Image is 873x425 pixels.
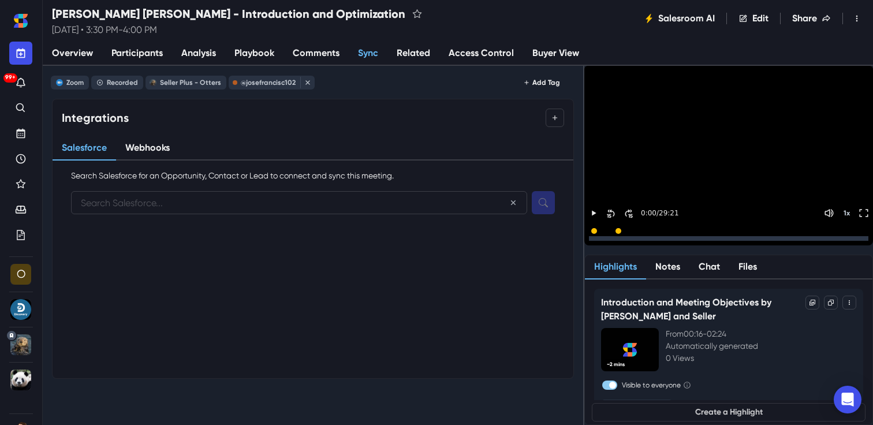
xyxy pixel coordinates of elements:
button: Webhooks [116,136,179,161]
a: Your Plans [9,224,32,247]
div: Zoom [66,79,84,87]
span: ~2 mins [602,359,629,370]
p: 1 x [844,209,850,217]
button: Chat [689,255,729,279]
a: Search [9,97,32,120]
button: Share [783,7,840,30]
button: Create a Highlight [592,403,865,422]
div: Recorded [107,79,138,87]
span: Analysis [181,46,216,60]
a: Comments [283,42,349,66]
button: New meeting [9,42,32,65]
a: Related [387,42,439,66]
img: Highlight Thumbnail [601,328,659,371]
a: Upcoming [9,122,32,146]
p: 0:00 / 29:21 [639,208,679,218]
span: Overview [52,46,93,60]
button: Toggle Menu [842,296,856,310]
span: Participants [111,46,163,60]
button: Toggle Menu [845,7,868,30]
button: Play [587,206,600,220]
span: Playbook [234,46,274,60]
button: Add Tag [520,76,565,90]
p: From 00:16 - 02:24 [666,328,856,340]
button: Change speed [840,206,853,220]
button: Files [729,255,766,279]
a: Favorites [9,173,32,196]
button: Notes [646,255,689,279]
a: Access Control [439,42,523,66]
button: Play Highlights [671,150,786,173]
button: Clear [499,191,527,214]
img: Seller Plus - Otters [150,79,156,86]
input: Search Salesforce... [71,191,527,214]
p: 0 Views [666,352,856,364]
button: Salesroom AI [635,7,724,30]
button: Add integration [546,109,564,127]
div: Seller Plus - Otters [160,79,221,87]
button: Play [671,120,786,143]
button: Options [805,296,819,310]
h2: [PERSON_NAME] [PERSON_NAME] - Introduction and Optimization [52,7,405,21]
div: Organization [10,264,31,285]
p: [DATE] • 3:30 PM - 4:00 PM [52,23,424,37]
button: Notifications [9,72,32,95]
button: Mute [822,206,836,220]
div: Organization [17,269,25,279]
div: Discovery Calls [10,299,31,320]
button: Skip Forward 30 Seconds [621,206,635,220]
div: 15 [628,213,633,219]
div: @josefrancisc102 [241,79,296,87]
div: Seller Plus - Otters [10,334,31,355]
label: Visible to everyone [622,380,681,390]
a: Sync [349,42,387,66]
p: Automatically generated [666,340,856,352]
button: Skip Back 30 Seconds [604,206,618,220]
button: Copy Link [824,296,838,310]
button: Search [532,191,555,214]
p: 99+ [5,75,16,80]
div: Seller Plus - Pandas [10,370,31,390]
a: Recent [9,148,32,171]
button: favorite this meeting [410,7,424,21]
button: Salesforce [53,136,116,161]
div: Open Intercom Messenger [834,386,861,413]
h3: Integrations [62,111,129,125]
button: Edit [729,7,778,30]
div: 15 [607,213,611,219]
a: Waiting Room [9,199,32,222]
p: Search Salesforce for an Opportunity, Contact or Lead to connect and sync this meeting. [71,170,555,182]
button: Highlights [585,255,646,279]
a: Home [9,9,32,32]
button: close [300,77,312,88]
p: Introduction and Meeting Objectives by Buyer and Seller [601,296,801,323]
button: Toggle FullScreen [857,206,871,220]
span: Buyer View [532,46,579,60]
